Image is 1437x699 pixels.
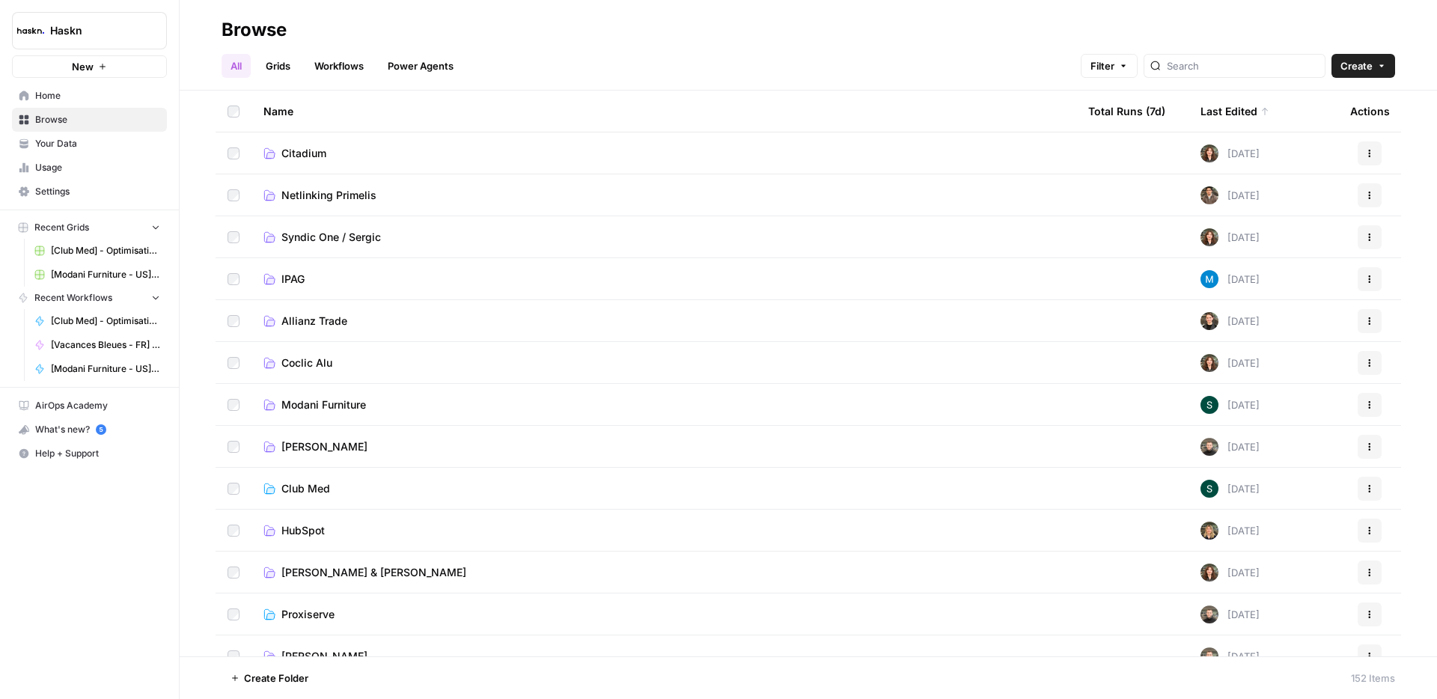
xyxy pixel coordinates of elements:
span: IPAG [281,272,305,287]
span: [Vacances Bleues - FR] Pages refonte sites hôtels - [GEOGRAPHIC_DATA] [51,338,160,352]
a: [Vacances Bleues - FR] Pages refonte sites hôtels - [GEOGRAPHIC_DATA] [28,333,167,357]
span: Syndic One / Sergic [281,230,381,245]
button: Workspace: Haskn [12,12,167,49]
div: [DATE] [1200,564,1260,582]
a: [Club Med] - Optimisation + FAQ [28,309,167,333]
input: Search [1167,58,1319,73]
button: Create [1331,54,1395,78]
span: [Modani Furniture - US] Pages catégories - 500-1000 mots [51,362,160,376]
a: Allianz Trade [263,314,1064,329]
span: Help + Support [35,447,160,460]
a: [Modani Furniture - US] Pages catégories - 500-1000 mots [28,357,167,381]
span: Club Med [281,481,330,496]
span: Create Folder [244,671,308,686]
span: Settings [35,185,160,198]
img: 1zy2mh8b6ibtdktd6l3x6modsp44 [1200,480,1218,498]
a: Syndic One / Sergic [263,230,1064,245]
span: Haskn [50,23,141,38]
button: Filter [1081,54,1138,78]
button: Recent Workflows [12,287,167,309]
span: Browse [35,113,160,126]
div: [DATE] [1200,354,1260,372]
a: Power Agents [379,54,463,78]
span: [Club Med] - Optimisation + FAQ Grid [51,244,160,257]
div: Browse [222,18,287,42]
a: [PERSON_NAME] [263,439,1064,454]
span: Allianz Trade [281,314,347,329]
button: New [12,55,167,78]
div: [DATE] [1200,312,1260,330]
img: 1zy2mh8b6ibtdktd6l3x6modsp44 [1200,396,1218,414]
span: Recent Grids [34,221,89,234]
img: wbc4lf7e8no3nva14b2bd9f41fnh [1200,144,1218,162]
a: HubSpot [263,523,1064,538]
img: wbc4lf7e8no3nva14b2bd9f41fnh [1200,354,1218,372]
a: IPAG [263,272,1064,287]
span: [PERSON_NAME] & [PERSON_NAME] [281,565,466,580]
span: [PERSON_NAME] [281,439,367,454]
div: [DATE] [1200,186,1260,204]
span: AirOps Academy [35,399,160,412]
span: Your Data [35,137,160,150]
span: Citadium [281,146,326,161]
img: uhgcgt6zpiex4psiaqgkk0ok3li6 [1200,312,1218,330]
a: Home [12,84,167,108]
a: 5 [96,424,106,435]
div: [DATE] [1200,522,1260,540]
a: [PERSON_NAME] [263,649,1064,664]
a: Modani Furniture [263,397,1064,412]
div: [DATE] [1200,270,1260,288]
span: New [72,59,94,74]
div: [DATE] [1200,438,1260,456]
a: AirOps Academy [12,394,167,418]
img: Haskn Logo [17,17,44,44]
span: Home [35,89,160,103]
div: [DATE] [1200,228,1260,246]
span: Recent Workflows [34,291,112,305]
button: What's new? 5 [12,418,167,442]
a: [Modani Furniture - US] Pages catégories - 500-1000 mots Grid [28,263,167,287]
text: 5 [99,426,103,433]
img: dizo4u6k27cofk4obq9v5qvvdkyt [1200,186,1218,204]
a: Workflows [305,54,373,78]
div: Actions [1350,91,1390,132]
div: [DATE] [1200,480,1260,498]
a: Browse [12,108,167,132]
span: Usage [35,161,160,174]
a: [Club Med] - Optimisation + FAQ Grid [28,239,167,263]
img: ziyu4k121h9vid6fczkx3ylgkuqx [1200,522,1218,540]
a: Your Data [12,132,167,156]
button: Create Folder [222,666,317,690]
a: Grids [257,54,299,78]
button: Recent Grids [12,216,167,239]
a: Settings [12,180,167,204]
div: [DATE] [1200,144,1260,162]
span: Create [1340,58,1373,73]
img: udf09rtbz9abwr5l4z19vkttxmie [1200,647,1218,665]
button: Help + Support [12,442,167,466]
img: wbc4lf7e8no3nva14b2bd9f41fnh [1200,564,1218,582]
a: Usage [12,156,167,180]
span: Modani Furniture [281,397,366,412]
div: Total Runs (7d) [1088,91,1165,132]
span: Proxiserve [281,607,335,622]
div: What's new? [13,418,166,441]
img: udf09rtbz9abwr5l4z19vkttxmie [1200,605,1218,623]
span: [PERSON_NAME] [281,649,367,664]
div: [DATE] [1200,647,1260,665]
a: Proxiserve [263,607,1064,622]
div: Name [263,91,1064,132]
div: Last Edited [1200,91,1269,132]
a: Club Med [263,481,1064,496]
img: udf09rtbz9abwr5l4z19vkttxmie [1200,438,1218,456]
div: 152 Items [1351,671,1395,686]
span: Netlinking Primelis [281,188,376,203]
span: Filter [1090,58,1114,73]
span: HubSpot [281,523,325,538]
a: All [222,54,251,78]
span: Coclic Alu [281,355,332,370]
img: wbc4lf7e8no3nva14b2bd9f41fnh [1200,228,1218,246]
a: Coclic Alu [263,355,1064,370]
a: Netlinking Primelis [263,188,1064,203]
a: [PERSON_NAME] & [PERSON_NAME] [263,565,1064,580]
